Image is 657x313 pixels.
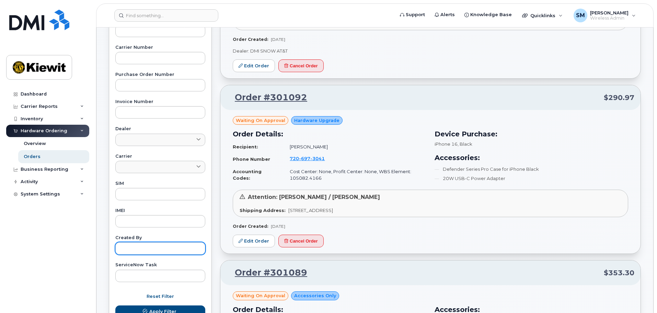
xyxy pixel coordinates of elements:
[227,91,307,104] a: Order #301092
[147,293,174,300] span: Reset Filter
[288,208,333,213] span: [STREET_ADDRESS]
[395,8,430,22] a: Support
[299,156,310,161] span: 697
[278,59,324,72] button: Cancel Order
[233,235,275,247] a: Edit Order
[435,175,628,182] li: 20W USB-C Power Adapter
[271,224,285,229] span: [DATE]
[115,72,205,77] label: Purchase Order Number
[460,8,517,22] a: Knowledge Base
[590,10,629,15] span: [PERSON_NAME]
[435,129,628,139] h3: Device Purchase:
[271,37,285,42] span: [DATE]
[233,37,268,42] strong: Order Created:
[248,194,380,200] span: Attention: [PERSON_NAME] / [PERSON_NAME]
[517,9,567,22] div: Quicklinks
[435,141,458,147] span: iPhone 16
[227,267,307,279] a: Order #301089
[627,283,652,308] iframe: Messenger Launcher
[278,235,324,247] button: Cancel Order
[435,166,628,172] li: Defender Series Pro Case for iPhone Black
[115,290,205,303] button: Reset Filter
[233,169,262,181] strong: Accounting Codes:
[294,292,336,299] span: Accessories Only
[114,9,218,22] input: Find something...
[604,268,634,278] span: $353.30
[569,9,641,22] div: Shelby Miller
[115,100,205,104] label: Invoice Number
[115,45,205,50] label: Carrier Number
[576,11,585,20] span: SM
[458,141,472,147] span: , Black
[530,13,555,18] span: Quicklinks
[284,166,426,184] td: Cost Center: None, Profit Center: None, WBS Element: 105082.4166
[233,59,275,72] a: Edit Order
[430,8,460,22] a: Alerts
[435,153,628,163] h3: Accessories:
[290,156,325,161] span: 720
[406,11,425,18] span: Support
[233,48,628,54] p: Dealer: DMI SNOW AT&T
[440,11,455,18] span: Alerts
[233,129,426,139] h3: Order Details:
[310,156,325,161] span: 3041
[236,117,285,124] span: Waiting On Approval
[604,93,634,103] span: $290.97
[115,154,205,159] label: Carrier
[115,263,205,267] label: ServiceNow Task
[115,181,205,186] label: SIM
[290,156,333,161] a: 7206973041
[294,117,339,124] span: Hardware Upgrade
[236,292,285,299] span: Waiting On Approval
[233,144,258,149] strong: Recipient:
[115,127,205,131] label: Dealer
[233,156,270,162] strong: Phone Number
[233,224,268,229] strong: Order Created:
[115,236,205,240] label: Created By
[284,141,426,153] td: [PERSON_NAME]
[590,15,629,21] span: Wireless Admin
[470,11,512,18] span: Knowledge Base
[240,208,286,213] strong: Shipping Address:
[115,209,205,213] label: IMEI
